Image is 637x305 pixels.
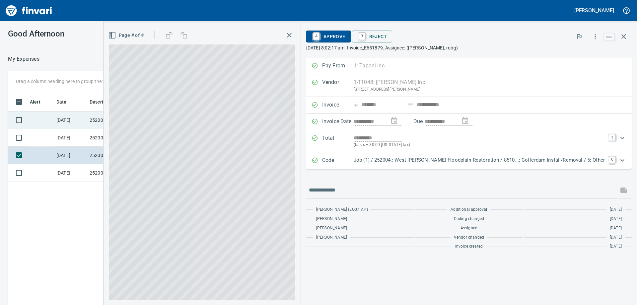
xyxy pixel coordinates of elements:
[322,134,354,148] p: Total
[316,234,347,241] span: [PERSON_NAME]
[30,98,49,106] span: Alert
[30,98,40,106] span: Alert
[87,129,147,147] td: 252004.4003
[455,243,483,250] span: Invoice created
[313,33,319,40] a: A
[316,206,368,213] span: [PERSON_NAME] (EQ07_AP)
[8,29,149,38] h3: Good Afternoon
[609,156,615,163] a: C
[4,3,54,19] img: Finvari
[56,98,75,106] span: Date
[306,31,351,42] button: AApprove
[357,31,387,42] span: Reject
[588,29,602,44] button: More
[54,112,87,129] td: [DATE]
[609,134,615,141] a: T
[602,29,632,44] span: Close invoice
[354,142,605,148] p: (basis + $0.00 [US_STATE] tax)
[322,156,354,165] p: Code
[616,182,632,198] span: This records your message into the invoice and notifies anyone mentioned
[454,234,484,241] span: Vendor changed
[306,130,632,152] div: Expand
[354,156,605,164] p: Job (1) / 252004.: West [PERSON_NAME] Floodplain Restoration / 8510. .: Cofferdam Install/Removal...
[572,29,587,44] button: Flag
[312,31,345,42] span: Approve
[54,129,87,147] td: [DATE]
[90,98,114,106] span: Description
[574,7,614,14] h5: [PERSON_NAME]
[460,225,477,232] span: Assigned
[54,164,87,182] td: [DATE]
[451,206,487,213] span: Additional approval
[610,216,622,222] span: [DATE]
[316,216,347,222] span: [PERSON_NAME]
[56,98,67,106] span: Date
[610,234,622,241] span: [DATE]
[16,78,113,85] p: Drag a column heading here to group the table
[87,112,147,129] td: 252004.1001
[8,55,39,63] p: My Expenses
[316,225,347,232] span: [PERSON_NAME]
[306,152,632,169] div: Expand
[610,243,622,250] span: [DATE]
[87,147,147,164] td: 252004.8249
[8,55,39,63] nav: breadcrumb
[573,5,616,16] button: [PERSON_NAME]
[454,216,484,222] span: Coding changed
[87,164,147,182] td: 252004.8165
[90,98,123,106] span: Description
[54,147,87,164] td: [DATE]
[610,225,622,232] span: [DATE]
[610,206,622,213] span: [DATE]
[359,33,365,40] a: R
[306,44,632,51] p: [DATE] 8:02:17 am. Invoice_E651879. Assignee: ([PERSON_NAME], robg)
[352,31,392,42] button: RReject
[604,33,614,40] a: esc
